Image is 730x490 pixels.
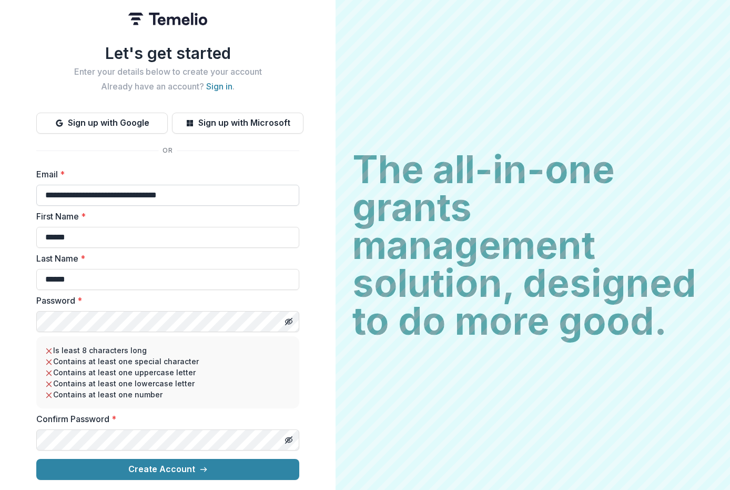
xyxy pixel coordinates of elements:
[45,389,291,400] li: Contains at least one number
[36,252,293,265] label: Last Name
[45,378,291,389] li: Contains at least one lowercase letter
[280,432,297,448] button: Toggle password visibility
[128,13,207,25] img: Temelio
[36,82,299,92] h2: Already have an account? .
[36,210,293,223] label: First Name
[36,413,293,425] label: Confirm Password
[45,345,291,356] li: Is least 8 characters long
[36,44,299,63] h1: Let's get started
[172,113,303,134] button: Sign up with Microsoft
[206,81,232,92] a: Sign in
[45,356,291,367] li: Contains at least one special character
[36,459,299,480] button: Create Account
[36,113,168,134] button: Sign up with Google
[36,168,293,181] label: Email
[45,367,291,378] li: Contains at least one uppercase letter
[280,313,297,330] button: Toggle password visibility
[36,67,299,77] h2: Enter your details below to create your account
[36,294,293,307] label: Password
